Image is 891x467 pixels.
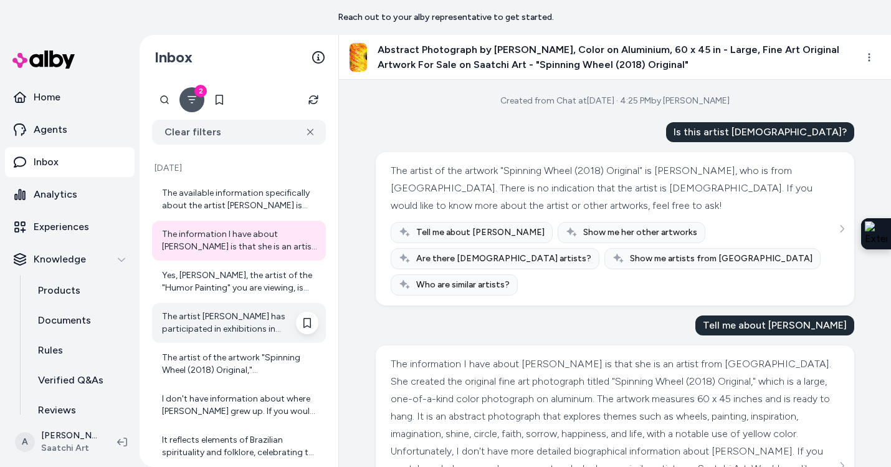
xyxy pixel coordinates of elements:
span: Show me artists from [GEOGRAPHIC_DATA] [630,253,812,265]
a: Yes, [PERSON_NAME], the artist of the "Humor Painting" you are viewing, is described as a romanti... [152,262,326,302]
div: It reflects elements of Brazilian spirituality and folklore, celebrating the rich cultural herita... [162,434,318,459]
div: I don't have information about where [PERSON_NAME] grew up. If you would like, I can help you wit... [162,393,318,418]
button: Knowledge [5,244,135,274]
span: Show me her other artworks [583,226,697,239]
p: [PERSON_NAME] [41,430,97,442]
a: I don't have information about where [PERSON_NAME] grew up. If you would like, I can help you wit... [152,385,326,425]
img: 3268893-XDSXBKEH-7.jpg [350,43,367,72]
p: Reviews [38,403,76,418]
button: Clear filters [152,120,326,145]
a: The artist [PERSON_NAME] has participated in exhibitions in [GEOGRAPHIC_DATA], [GEOGRAPHIC_DATA],... [152,303,326,343]
div: The information I have about [PERSON_NAME] is that she is an artist from [GEOGRAPHIC_DATA]. She c... [162,228,318,253]
a: The information I have about [PERSON_NAME] is that she is an artist from [GEOGRAPHIC_DATA]. She c... [152,221,326,261]
button: See more [834,221,849,236]
p: Rules [38,343,63,358]
div: 2 [194,85,207,97]
button: Refresh [301,87,326,112]
p: Analytics [34,187,77,202]
h3: Abstract Photograph by [PERSON_NAME], Color on Aluminium, 60 x 45 in - Large, Fine Art Original A... [378,42,847,72]
div: The artist of the artwork "Spinning Wheel (2018) Original," [PERSON_NAME], is from the [GEOGRAPHI... [162,352,318,377]
p: Experiences [34,219,89,234]
h2: Inbox [155,48,193,67]
span: Are there [DEMOGRAPHIC_DATA] artists? [416,253,591,265]
a: The available information specifically about the artist [PERSON_NAME] is limited to his creation ... [152,180,326,219]
div: The artist of the artwork "Spinning Wheel (2018) Original" is [PERSON_NAME], who is from [GEOGRAP... [391,162,836,214]
img: Extension Icon [865,221,887,246]
button: A[PERSON_NAME]Saatchi Art [7,422,107,462]
button: Filter [179,87,204,112]
a: Agents [5,115,135,145]
div: The artist [PERSON_NAME] has participated in exhibitions in [GEOGRAPHIC_DATA], [GEOGRAPHIC_DATA],... [162,311,318,335]
p: Reach out to your alby representative to get started. [338,11,554,24]
div: Tell me about [PERSON_NAME] [695,315,854,335]
p: Inbox [34,155,59,170]
img: alby Logo [12,51,75,69]
a: Experiences [5,212,135,242]
a: The artist of the artwork "Spinning Wheel (2018) Original," [PERSON_NAME], is from the [GEOGRAPHI... [152,344,326,384]
div: Yes, [PERSON_NAME], the artist of the "Humor Painting" you are viewing, is described as a romanti... [162,269,318,294]
div: The available information specifically about the artist [PERSON_NAME] is limited to his creation ... [162,187,318,212]
span: Who are similar artists? [416,279,510,291]
div: The information I have about [PERSON_NAME] is that she is an artist from [GEOGRAPHIC_DATA]. She c... [391,355,836,443]
a: Products [26,276,135,306]
p: Verified Q&As [38,373,103,388]
span: A [15,432,35,452]
p: Knowledge [34,252,86,267]
p: [DATE] [152,162,326,175]
span: Tell me about [PERSON_NAME] [416,226,545,239]
div: Is this artist [DEMOGRAPHIC_DATA]? [666,122,854,142]
div: Created from Chat at [DATE] · 4:25 PM by [PERSON_NAME] [500,95,730,107]
a: It reflects elements of Brazilian spirituality and folklore, celebrating the rich cultural herita... [152,426,326,466]
a: Reviews [26,395,135,425]
a: Documents [26,306,135,335]
span: Saatchi Art [41,442,97,455]
a: Analytics [5,180,135,209]
a: Verified Q&As [26,365,135,395]
a: Home [5,82,135,112]
a: Rules [26,335,135,365]
p: Home [34,90,60,105]
a: Inbox [5,147,135,177]
p: Products [38,283,80,298]
p: Documents [38,313,91,328]
p: Agents [34,122,67,137]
